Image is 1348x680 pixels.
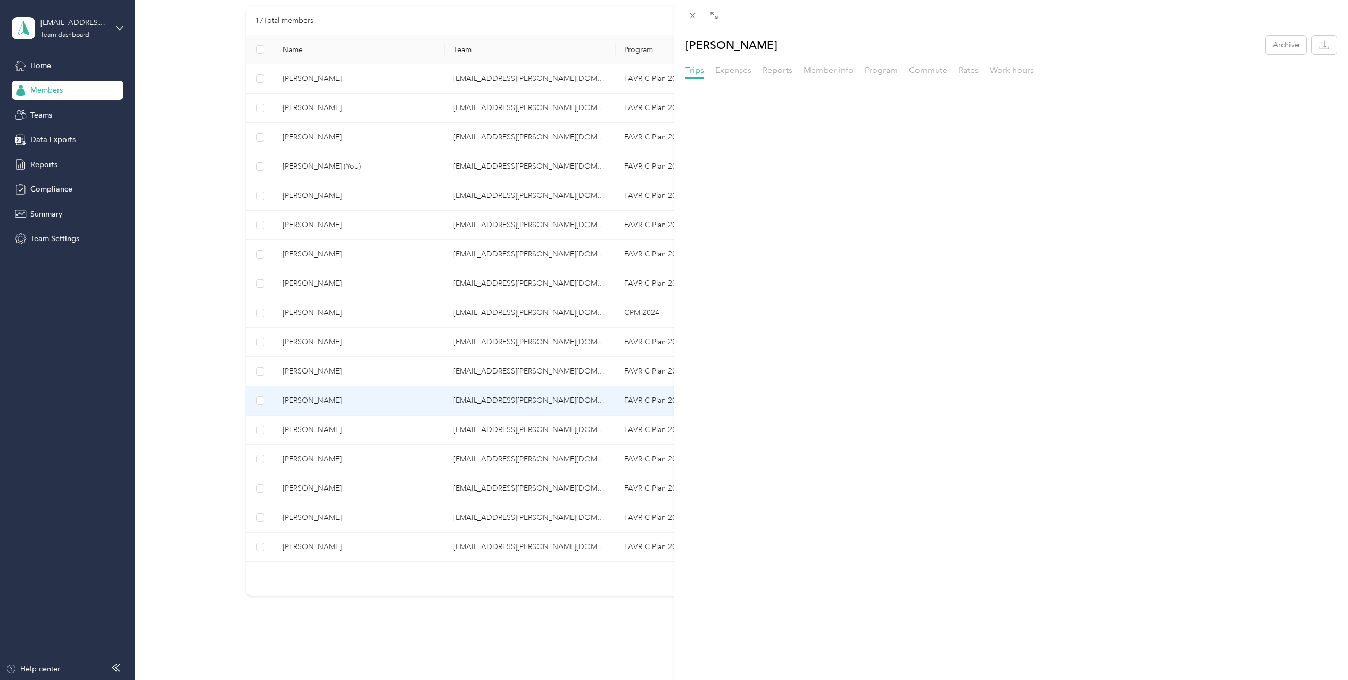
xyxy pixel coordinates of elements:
p: [PERSON_NAME] [685,36,778,54]
button: Archive [1266,36,1306,54]
span: Commute [909,65,947,75]
span: Reports [763,65,792,75]
span: Trips [685,65,704,75]
span: Rates [958,65,979,75]
span: Program [865,65,898,75]
span: Member info [804,65,854,75]
span: Work hours [990,65,1034,75]
span: Expenses [715,65,751,75]
iframe: Everlance-gr Chat Button Frame [1288,620,1348,680]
